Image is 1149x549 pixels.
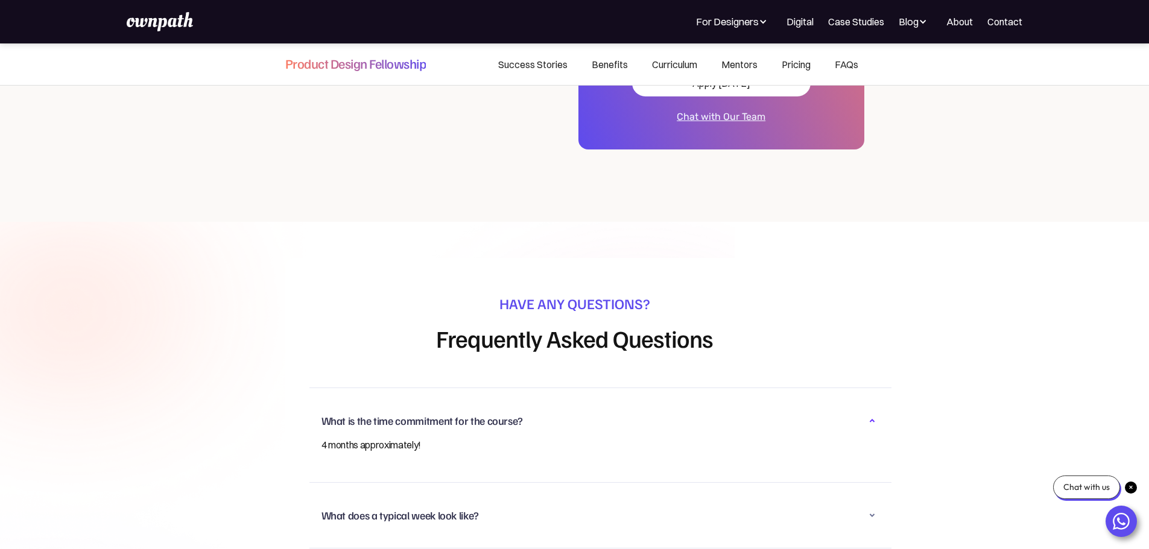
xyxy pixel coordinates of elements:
a: Curriculum [640,44,709,85]
a: Contact [987,14,1022,29]
h3: HAVE ANY QUESTIONS? [309,294,840,313]
a: About [946,14,973,29]
div: What is the time commitment for the course? [321,405,880,436]
div: What does a typical week look like? [321,508,479,522]
a: Success Stories [486,44,580,85]
div: What is the time commitment for the course? [321,413,524,428]
a: Mentors [709,44,770,85]
h1: Frequently Asked Questions [309,325,840,351]
a: Case Studies [828,14,884,29]
a: Chat with Our Team [677,108,765,125]
h4: Product Design Fellowship [285,55,426,72]
div: For Designers [696,14,772,29]
p: 4 months approximately! [321,436,856,453]
div: Blog [899,14,919,29]
div: What does a typical week look like? [321,500,880,531]
nav: What is the time commitment for the course? [321,436,880,465]
a: Product Design Fellowship [285,44,426,81]
div: Blog [899,14,932,29]
div: Chat with us [1053,475,1120,499]
a: FAQs [823,44,864,85]
a: Digital [787,14,814,29]
a: Pricing [770,44,823,85]
div: For Designers [696,14,759,29]
a: Benefits [580,44,640,85]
